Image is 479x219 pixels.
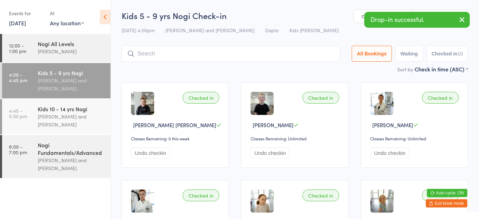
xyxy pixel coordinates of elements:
[183,190,219,201] div: Checked in
[38,105,105,113] div: Kids 10 - 14 yrs Nogi
[131,148,170,158] button: Undo checkin
[422,92,459,104] div: Checked in
[251,148,290,158] button: Undo checkin
[9,8,43,19] div: Events for
[122,10,468,21] h2: Kids 5 - 9 yrs Nogi Check-in
[131,135,221,141] div: Classes Remaining: 0 this week
[265,27,279,34] span: Dapto
[9,108,27,119] time: 4:45 - 5:30 pm
[251,190,274,213] img: image1740117391.png
[364,12,470,28] div: Drop-in successful.
[352,46,392,62] button: All Bookings
[133,121,216,129] span: [PERSON_NAME] [PERSON_NAME]
[122,46,340,62] input: Search
[371,148,410,158] button: Undo checkin
[2,135,111,178] a: 6:00 -7:00 pmNogi Fundamentals/Advanced[PERSON_NAME] and [PERSON_NAME]
[38,47,105,55] div: [PERSON_NAME]
[9,144,27,155] time: 6:00 - 7:00 pm
[50,8,84,19] div: At
[251,135,341,141] div: Classes Remaining: Unlimited
[427,189,468,197] button: Auto-cycle: ON
[2,34,111,62] a: 12:00 -1:00 pmNogi All Levels[PERSON_NAME]
[38,141,105,156] div: Nogi Fundamentals/Advanced
[253,121,294,129] span: [PERSON_NAME]
[9,72,27,83] time: 4:00 - 4:45 pm
[426,199,468,208] button: Exit kiosk mode
[395,46,423,62] button: Waiting
[131,190,154,213] img: image1743572892.png
[2,63,111,98] a: 4:00 -4:45 pmKids 5 - 9 yrs Nogi[PERSON_NAME] and [PERSON_NAME]
[289,27,339,34] span: Kids [PERSON_NAME]
[183,92,219,104] div: Checked in
[303,92,339,104] div: Checked in
[122,27,155,34] span: [DATE] 4:00pm
[371,92,394,115] img: image1744179367.png
[38,156,105,172] div: [PERSON_NAME] and [PERSON_NAME]
[422,190,459,201] div: Checked in
[373,121,413,129] span: [PERSON_NAME]
[38,69,105,77] div: Kids 5 - 9 yrs Nogi
[303,190,339,201] div: Checked in
[9,43,26,54] time: 12:00 - 1:00 pm
[371,190,394,213] img: image1740117368.png
[2,99,111,134] a: 4:45 -5:30 pmKids 10 - 14 yrs Nogi[PERSON_NAME] and [PERSON_NAME]
[50,19,84,27] div: Any location
[371,135,461,141] div: Classes Remaining: Unlimited
[397,66,413,73] label: Sort by
[38,40,105,47] div: Nogi All Levels
[9,19,26,27] a: [DATE]
[458,51,463,56] div: 10
[251,92,274,115] img: image1744181796.png
[131,92,154,115] img: image1748325301.png
[427,46,468,62] button: Checked in10
[38,113,105,129] div: [PERSON_NAME] and [PERSON_NAME]
[38,77,105,93] div: [PERSON_NAME] and [PERSON_NAME]
[165,27,254,34] span: [PERSON_NAME] and [PERSON_NAME]
[415,65,468,73] div: Check in time (ASC)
